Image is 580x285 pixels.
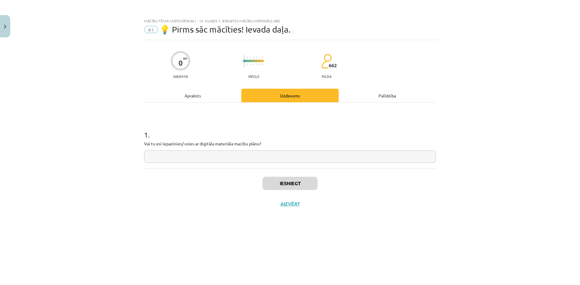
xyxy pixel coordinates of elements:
[144,89,241,102] div: Apraksts
[259,64,260,65] img: icon-short-line-57e1e144782c952c97e751825c79c345078a6d821885a25fce030b3d8c18986b.svg
[253,57,254,58] img: icon-short-line-57e1e144782c952c97e751825c79c345078a6d821885a25fce030b3d8c18986b.svg
[144,19,436,23] div: Mācību tēma: Matemātikas i - 12. klases 1. ieskaites mācību materiāls (ab)
[144,26,158,33] span: #1
[322,74,331,78] p: pilda
[259,57,260,58] img: icon-short-line-57e1e144782c952c97e751825c79c345078a6d821885a25fce030b3d8c18986b.svg
[256,64,257,65] img: icon-short-line-57e1e144782c952c97e751825c79c345078a6d821885a25fce030b3d8c18986b.svg
[339,89,436,102] div: Palīdzība
[253,64,254,65] img: icon-short-line-57e1e144782c952c97e751825c79c345078a6d821885a25fce030b3d8c18986b.svg
[241,89,339,102] div: Uzdevums
[250,57,251,58] img: icon-short-line-57e1e144782c952c97e751825c79c345078a6d821885a25fce030b3d8c18986b.svg
[248,74,259,78] p: Viegls
[183,57,187,60] span: XP
[159,24,291,34] span: 💡 Pirms sāc mācīties! Ievada daļa.
[329,63,337,68] span: 662
[247,57,248,58] img: icon-short-line-57e1e144782c952c97e751825c79c345078a6d821885a25fce030b3d8c18986b.svg
[262,64,263,65] img: icon-short-line-57e1e144782c952c97e751825c79c345078a6d821885a25fce030b3d8c18986b.svg
[244,55,245,67] img: icon-long-line-d9ea69661e0d244f92f715978eff75569469978d946b2353a9bb055b3ed8787d.svg
[256,57,257,58] img: icon-short-line-57e1e144782c952c97e751825c79c345078a6d821885a25fce030b3d8c18986b.svg
[171,74,190,78] p: Saņemsi
[321,54,332,69] img: students-c634bb4e5e11cddfef0936a35e636f08e4e9abd3cc4e673bd6f9a4125e45ecb1.svg
[4,25,6,29] img: icon-close-lesson-0947bae3869378f0d4975bcd49f059093ad1ed9edebbc8119c70593378902aed.svg
[144,120,436,139] h1: 1 .
[263,177,317,190] button: Iesniegt
[262,57,263,58] img: icon-short-line-57e1e144782c952c97e751825c79c345078a6d821885a25fce030b3d8c18986b.svg
[247,64,248,65] img: icon-short-line-57e1e144782c952c97e751825c79c345078a6d821885a25fce030b3d8c18986b.svg
[179,59,183,67] div: 0
[250,64,251,65] img: icon-short-line-57e1e144782c952c97e751825c79c345078a6d821885a25fce030b3d8c18986b.svg
[279,201,301,207] button: Aizvērt
[144,141,436,147] p: Vai tu esi iepazinies/-usies ar digitāla materiāla macību plānu?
